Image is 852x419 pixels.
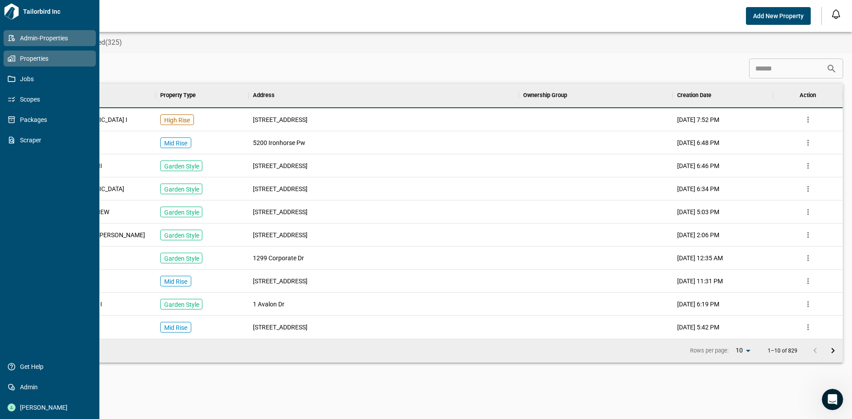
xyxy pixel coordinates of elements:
[519,83,673,108] div: Ownership Group
[253,161,308,170] span: [STREET_ADDRESS]
[253,184,308,193] span: [STREET_ADDRESS]
[156,83,248,108] div: Property Type
[801,228,815,242] button: more
[690,347,729,355] p: Rows per page:
[16,54,87,63] span: Properties
[677,254,723,262] span: [DATE] 12:35 AM
[768,348,797,354] p: 1–10 of 829
[4,112,96,128] a: Packages
[677,300,719,309] span: [DATE] 6:19 PM
[801,182,815,196] button: more
[16,74,87,83] span: Jobs
[164,116,190,125] p: High Rise
[164,254,199,263] p: Garden Style
[253,138,305,147] span: 5200 Ironhorse Pw
[801,159,815,172] button: more
[253,300,284,309] span: 1 Avalon Dr
[822,389,843,410] iframe: Intercom live chat
[4,51,96,67] a: Properties
[160,83,196,108] div: Property Type
[773,83,843,108] div: Action
[4,71,96,87] a: Jobs
[253,323,308,332] span: [STREET_ADDRESS]
[4,132,96,148] a: Scraper
[253,83,275,108] div: Address
[164,139,187,148] p: Mid Rise
[78,38,122,47] span: Archived(325)
[801,136,815,149] button: more
[677,161,719,170] span: [DATE] 6:46 PM
[20,7,96,16] span: Tailorbird Inc
[16,136,87,145] span: Scraper
[253,254,304,262] span: 1299 Corporate Dr
[164,231,199,240] p: Garden Style
[253,231,308,239] span: [STREET_ADDRESS]
[4,30,96,46] a: Admin-Properties
[164,185,199,194] p: Garden Style
[4,91,96,107] a: Scopes
[677,208,719,216] span: [DATE] 5:03 PM
[164,300,199,309] p: Garden Style
[16,95,87,104] span: Scopes
[4,379,96,395] a: Admin
[732,344,753,357] div: 10
[16,115,87,124] span: Packages
[164,323,187,332] p: Mid Rise
[16,383,87,392] span: Admin
[16,34,87,43] span: Admin-Properties
[248,83,519,108] div: Address
[677,115,719,124] span: [DATE] 7:52 PM
[677,323,719,332] span: [DATE] 5:42 PM
[16,403,87,412] span: [PERSON_NAME]
[677,231,719,239] span: [DATE] 2:06 PM
[673,83,773,108] div: Creation Date
[523,83,567,108] div: Ownership Group
[746,7,811,25] button: Add New Property
[677,184,719,193] span: [DATE] 6:34 PM
[801,251,815,265] button: more
[16,362,87,371] span: Get Help
[164,277,187,286] p: Mid Rise
[677,83,711,108] div: Creation Date
[801,298,815,311] button: more
[801,113,815,126] button: more
[253,208,308,216] span: [STREET_ADDRESS]
[677,138,719,147] span: [DATE] 6:48 PM
[800,83,816,108] div: Action
[253,277,308,286] span: [STREET_ADDRESS]
[677,277,723,286] span: [DATE] 11:31 PM
[164,208,199,217] p: Garden Style
[32,83,156,108] div: Property Name
[801,321,815,334] button: more
[253,115,308,124] span: [STREET_ADDRESS]
[829,7,843,21] button: Open notification feed
[23,32,852,53] div: base tabs
[164,162,199,171] p: Garden Style
[824,342,842,360] button: Go to next page
[801,274,815,288] button: more
[753,12,804,20] span: Add New Property
[801,205,815,219] button: more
